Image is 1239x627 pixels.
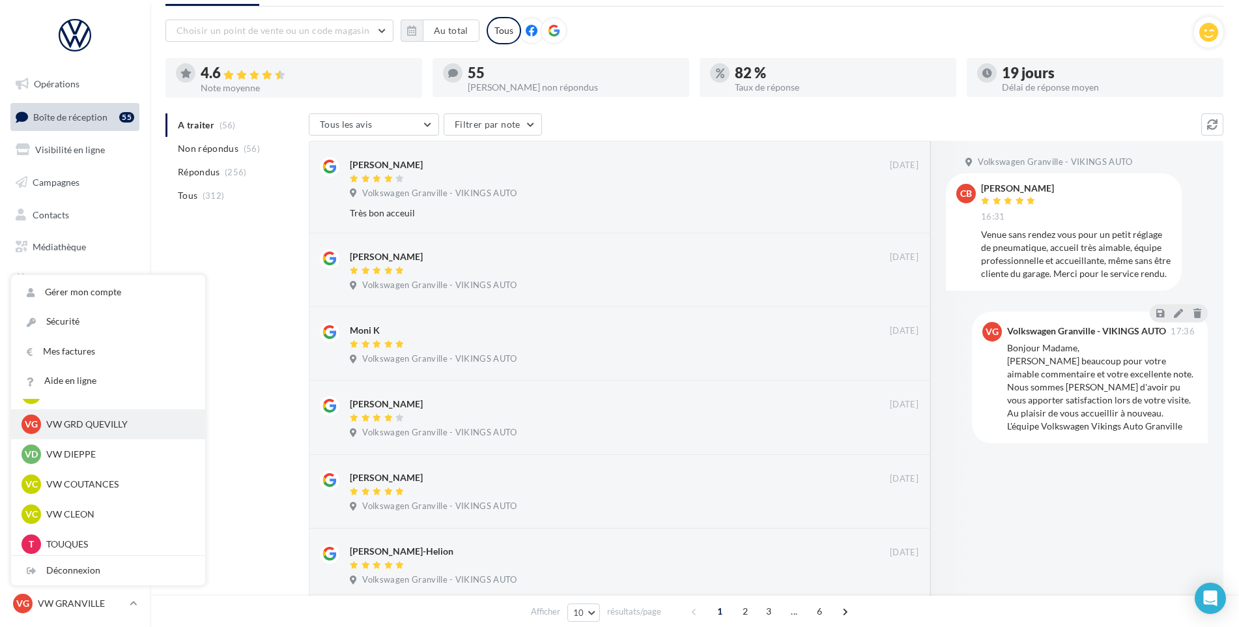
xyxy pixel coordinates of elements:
div: [PERSON_NAME] [350,250,423,263]
span: 17:36 [1171,327,1195,336]
div: [PERSON_NAME] [350,398,423,411]
span: Volkswagen Granville - VIKINGS AUTO [362,427,517,439]
span: [DATE] [890,547,919,559]
span: 1 [709,601,730,622]
div: Open Intercom Messenger [1195,583,1226,614]
div: Délai de réponse moyen [1002,83,1213,92]
span: [DATE] [890,252,919,263]
div: [PERSON_NAME]-Helion [350,545,453,558]
div: Volkswagen Granville - VIKINGS AUTO [1007,327,1166,336]
span: Calendrier [33,274,76,285]
span: Non répondus [178,142,238,155]
span: [DATE] [890,473,919,485]
span: Répondus [178,166,220,179]
div: 4.6 [201,66,412,81]
span: Volkswagen Granville - VIKINGS AUTO [362,501,517,512]
span: VG [986,325,999,338]
span: ... [784,601,805,622]
span: [DATE] [890,325,919,337]
span: CB [960,187,972,200]
span: Volkswagen Granville - VIKINGS AUTO [362,574,517,586]
span: 6 [809,601,830,622]
span: Tous [178,189,197,202]
div: [PERSON_NAME] non répondus [468,83,679,92]
span: T [29,538,34,551]
span: Médiathèque [33,241,86,252]
div: 55 [468,66,679,80]
span: 16:31 [981,211,1005,223]
a: Campagnes [8,169,142,196]
span: [DATE] [890,160,919,171]
div: Note moyenne [201,83,412,93]
a: Gérer mon compte [11,278,205,307]
a: ASSETS PERSONNALISABLES [8,299,142,337]
p: VW GRD QUEVILLY [46,418,190,431]
span: Choisir un point de vente ou un code magasin [177,25,369,36]
div: [PERSON_NAME] [350,471,423,484]
span: 3 [758,601,779,622]
a: VG VW GRANVILLE [10,591,139,616]
span: VG [16,597,29,610]
button: Au total [423,20,479,42]
button: 10 [567,604,601,622]
span: 10 [573,607,584,618]
span: [DATE] [890,399,919,411]
a: Mes factures [11,337,205,366]
span: Volkswagen Granville - VIKINGS AUTO [978,156,1132,168]
div: Moni K [350,324,380,337]
span: VC [25,478,38,491]
button: Au total [401,20,479,42]
a: Sécurité [11,307,205,336]
p: VW DIEPPE [46,448,190,461]
span: VC [25,508,38,521]
p: VW COUTANCES [46,478,190,491]
span: Volkswagen Granville - VIKINGS AUTO [362,353,517,365]
span: 2 [735,601,756,622]
span: Campagnes [33,177,79,188]
span: (256) [225,167,247,177]
div: Taux de réponse [735,83,946,92]
span: Tous les avis [320,119,373,130]
span: VG [25,418,38,431]
a: Médiathèque [8,233,142,261]
button: Tous les avis [309,113,439,136]
span: (312) [203,190,225,201]
button: Choisir un point de vente ou un code magasin [165,20,393,42]
span: résultats/page [607,605,661,618]
div: 55 [119,112,134,123]
span: Opérations [34,78,79,89]
div: Très bon acceuil [350,207,834,220]
a: Aide en ligne [11,366,205,396]
a: Contacts [8,201,142,229]
div: Déconnexion [11,556,205,585]
div: 19 jours [1002,66,1213,80]
span: VD [25,448,38,461]
div: 82 % [735,66,946,80]
a: Opérations [8,70,142,98]
span: (56) [244,143,260,154]
span: Visibilité en ligne [35,144,105,155]
a: Visibilité en ligne [8,136,142,164]
span: Volkswagen Granville - VIKINGS AUTO [362,188,517,199]
span: Volkswagen Granville - VIKINGS AUTO [362,280,517,291]
span: Afficher [531,605,560,618]
p: TOUQUES [46,538,190,551]
button: Filtrer par note [444,113,542,136]
p: VW GRANVILLE [38,597,124,610]
div: Bonjour Madame, [PERSON_NAME] beaucoup pour votre aimable commentaire et votre excellente note. N... [1007,342,1197,433]
div: Venue sans rendez vous pour un petit réglage de pneumatique, accueil très aimable, équipe profess... [981,228,1171,280]
a: Boîte de réception55 [8,103,142,131]
div: [PERSON_NAME] [350,158,423,171]
a: Calendrier [8,266,142,293]
span: Boîte de réception [33,111,107,122]
span: Contacts [33,209,69,220]
div: Tous [487,17,521,44]
div: [PERSON_NAME] [981,184,1054,193]
p: VW CLEON [46,508,190,521]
